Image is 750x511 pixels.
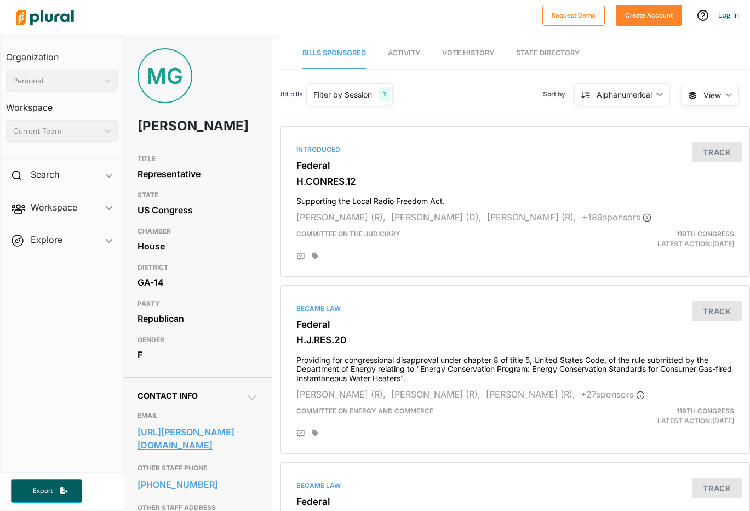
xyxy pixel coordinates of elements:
[296,160,734,171] h3: Federal
[138,166,259,182] div: Representative
[677,230,734,238] span: 119th Congress
[138,476,259,493] a: [PHONE_NUMBER]
[302,49,366,57] span: Bills Sponsored
[312,429,318,437] div: Add tags
[616,9,682,20] a: Create Account
[296,496,734,507] h3: Federal
[138,110,210,143] h1: [PERSON_NAME]
[542,5,605,26] button: Request Demo
[296,350,734,383] h4: Providing for congressional disapproval under chapter 8 of title 5, United States Code, of the ru...
[692,478,742,498] button: Track
[6,41,118,65] h3: Organization
[543,89,574,99] span: Sort by
[391,389,480,400] span: [PERSON_NAME] (R),
[312,252,318,260] div: Add tags
[442,38,494,69] a: Vote History
[391,212,482,223] span: [PERSON_NAME] (D),
[138,310,259,327] div: Republican
[138,48,192,103] div: MG
[296,191,734,206] h4: Supporting the Local Radio Freedom Act.
[591,406,742,426] div: Latest Action: [DATE]
[581,389,645,400] span: + 27 sponsor s
[616,5,682,26] button: Create Account
[138,409,259,422] h3: EMAIL
[516,38,580,69] a: Staff Directory
[138,152,259,166] h3: TITLE
[542,9,605,20] a: Request Demo
[296,407,433,415] span: Committee on Energy and Commerce
[296,145,734,155] div: Introduced
[703,89,721,101] span: View
[296,334,734,345] h3: H.J.RES.20
[138,462,259,475] h3: OTHER STAFF PHONE
[138,189,259,202] h3: STATE
[296,429,305,438] div: Add Position Statement
[296,230,400,238] span: Committee on the Judiciary
[487,212,576,223] span: [PERSON_NAME] (R),
[591,229,742,249] div: Latest Action: [DATE]
[13,75,100,87] div: Personal
[296,252,305,261] div: Add Position Statement
[388,38,420,69] a: Activity
[6,92,118,116] h3: Workspace
[296,212,386,223] span: [PERSON_NAME] (R),
[138,225,259,238] h3: CHAMBER
[138,274,259,291] div: GA-14
[692,301,742,321] button: Track
[486,389,575,400] span: [PERSON_NAME] (R),
[138,238,259,254] div: House
[379,87,390,101] div: 1
[597,89,652,100] div: Alphanumerical
[138,297,259,310] h3: PARTY
[296,304,734,314] div: Became Law
[25,486,60,496] span: Export
[13,126,100,137] div: Current Team
[582,212,651,223] span: + 189 sponsor s
[442,49,494,57] span: Vote History
[296,176,734,187] h3: H.CONRES.12
[296,319,734,330] h3: Federal
[31,168,59,180] h2: Search
[138,333,259,347] h3: GENDER
[388,49,420,57] span: Activity
[296,389,386,400] span: [PERSON_NAME] (R),
[138,202,259,218] div: US Congress
[11,479,82,503] button: Export
[138,347,259,363] div: F
[302,38,366,69] a: Bills Sponsored
[138,261,259,274] h3: DISTRICT
[138,391,198,400] span: Contact Info
[692,142,742,162] button: Track
[280,89,302,99] span: 84 bills
[718,10,739,20] a: Log In
[296,481,734,491] div: Became Law
[138,424,259,453] a: [URL][PERSON_NAME][DOMAIN_NAME]
[677,407,734,415] span: 119th Congress
[313,89,372,100] div: Filter by Session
